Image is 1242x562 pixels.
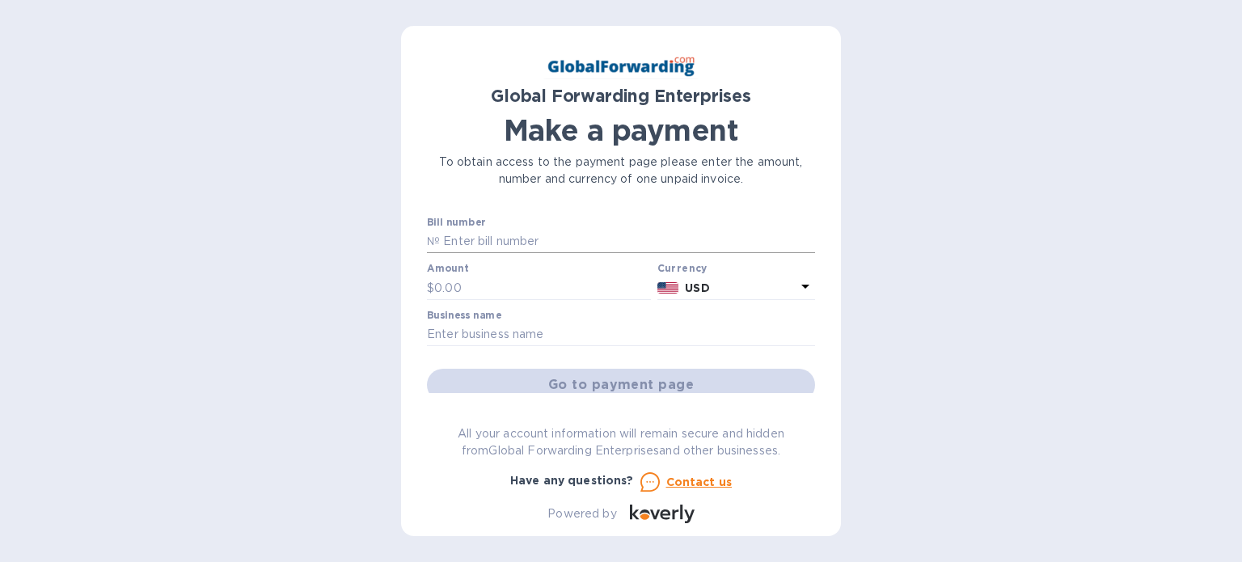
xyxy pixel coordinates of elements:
p: All your account information will remain secure and hidden from Global Forwarding Enterprises and... [427,425,815,459]
img: USD [657,282,679,294]
b: Currency [657,262,708,274]
p: $ [427,280,434,297]
b: USD [685,281,709,294]
p: Powered by [547,505,616,522]
label: Bill number [427,218,485,227]
input: Enter bill number [440,230,815,254]
label: Amount [427,264,468,274]
label: Business name [427,311,501,320]
b: Have any questions? [510,474,634,487]
h1: Make a payment [427,113,815,147]
input: 0.00 [434,276,651,300]
p: To obtain access to the payment page please enter the amount, number and currency of one unpaid i... [427,154,815,188]
input: Enter business name [427,323,815,347]
u: Contact us [666,475,733,488]
p: № [427,233,440,250]
b: Global Forwarding Enterprises [491,86,751,106]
